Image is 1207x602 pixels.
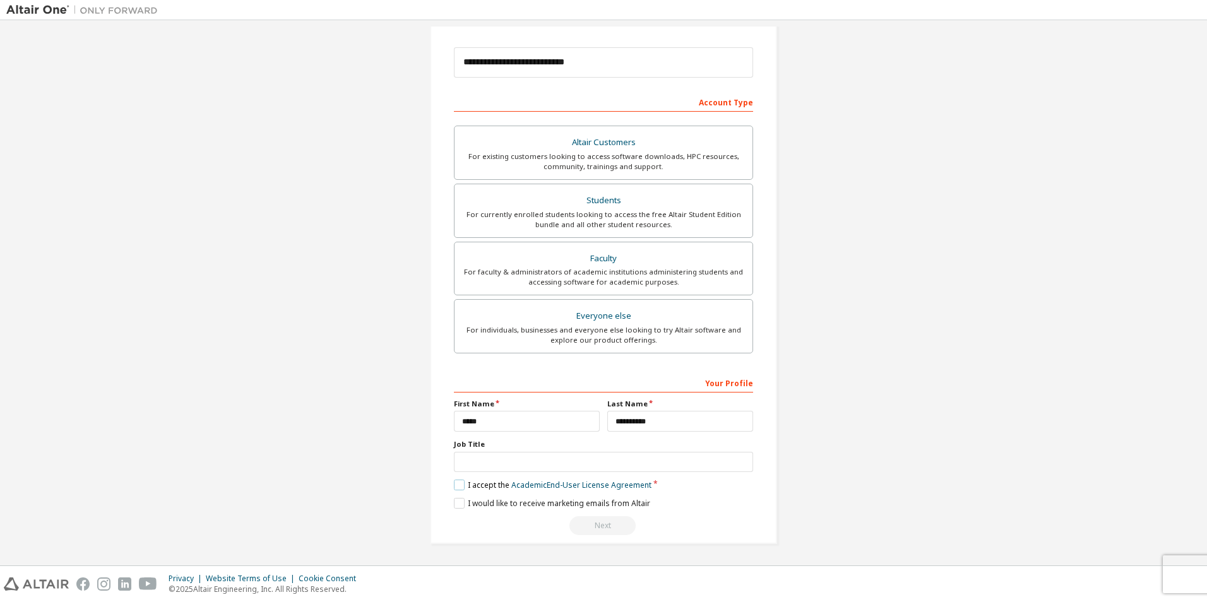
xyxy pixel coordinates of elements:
div: Read and acccept EULA to continue [454,516,753,535]
img: Altair One [6,4,164,16]
div: Altair Customers [462,134,745,151]
div: Account Type [454,91,753,112]
div: For existing customers looking to access software downloads, HPC resources, community, trainings ... [462,151,745,172]
img: altair_logo.svg [4,577,69,591]
div: Privacy [169,574,206,584]
a: Academic End-User License Agreement [511,480,651,490]
label: I would like to receive marketing emails from Altair [454,498,650,509]
p: © 2025 Altair Engineering, Inc. All Rights Reserved. [169,584,364,594]
img: linkedin.svg [118,577,131,591]
img: facebook.svg [76,577,90,591]
div: Everyone else [462,307,745,325]
div: For individuals, businesses and everyone else looking to try Altair software and explore our prod... [462,325,745,345]
div: For faculty & administrators of academic institutions administering students and accessing softwa... [462,267,745,287]
img: instagram.svg [97,577,110,591]
label: Last Name [607,399,753,409]
div: Website Terms of Use [206,574,299,584]
div: Students [462,192,745,210]
label: I accept the [454,480,651,490]
img: youtube.svg [139,577,157,591]
label: First Name [454,399,600,409]
label: Job Title [454,439,753,449]
div: For currently enrolled students looking to access the free Altair Student Edition bundle and all ... [462,210,745,230]
div: Your Profile [454,372,753,392]
div: Cookie Consent [299,574,364,584]
div: Faculty [462,250,745,268]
